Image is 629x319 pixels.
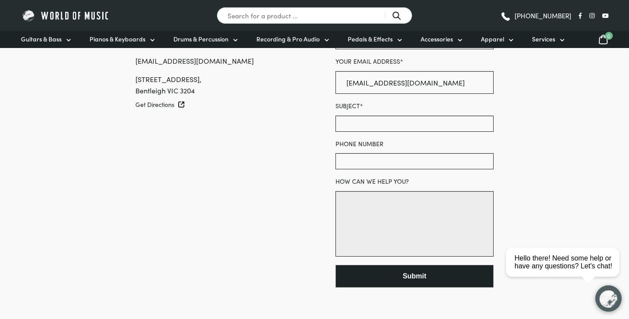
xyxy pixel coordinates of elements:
[421,34,453,44] span: Accessories
[335,265,494,288] button: Submit
[532,34,555,44] span: Services
[481,34,504,44] span: Apparel
[500,9,571,22] a: [PHONE_NUMBER]
[335,176,494,191] label: How can we help you?
[90,34,145,44] span: Pianos & Keyboards
[348,34,393,44] span: Pedals & Effects
[135,99,294,110] a: Get Directions
[135,56,254,65] a: [EMAIL_ADDRESS][DOMAIN_NAME]
[256,34,320,44] span: Recording & Pro Audio
[502,223,629,319] iframe: Chat with our support team
[21,9,111,22] img: World of Music
[21,34,62,44] span: Guitars & Bass
[335,56,494,71] label: Your email address
[217,7,412,24] input: Search for a product ...
[173,34,228,44] span: Drums & Percussion
[515,12,571,19] span: [PHONE_NUMBER]
[135,74,294,96] div: [STREET_ADDRESS], Bentleigh VIC 3204
[335,101,494,116] label: Subject
[335,139,494,154] label: Phone number
[605,32,613,40] span: 0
